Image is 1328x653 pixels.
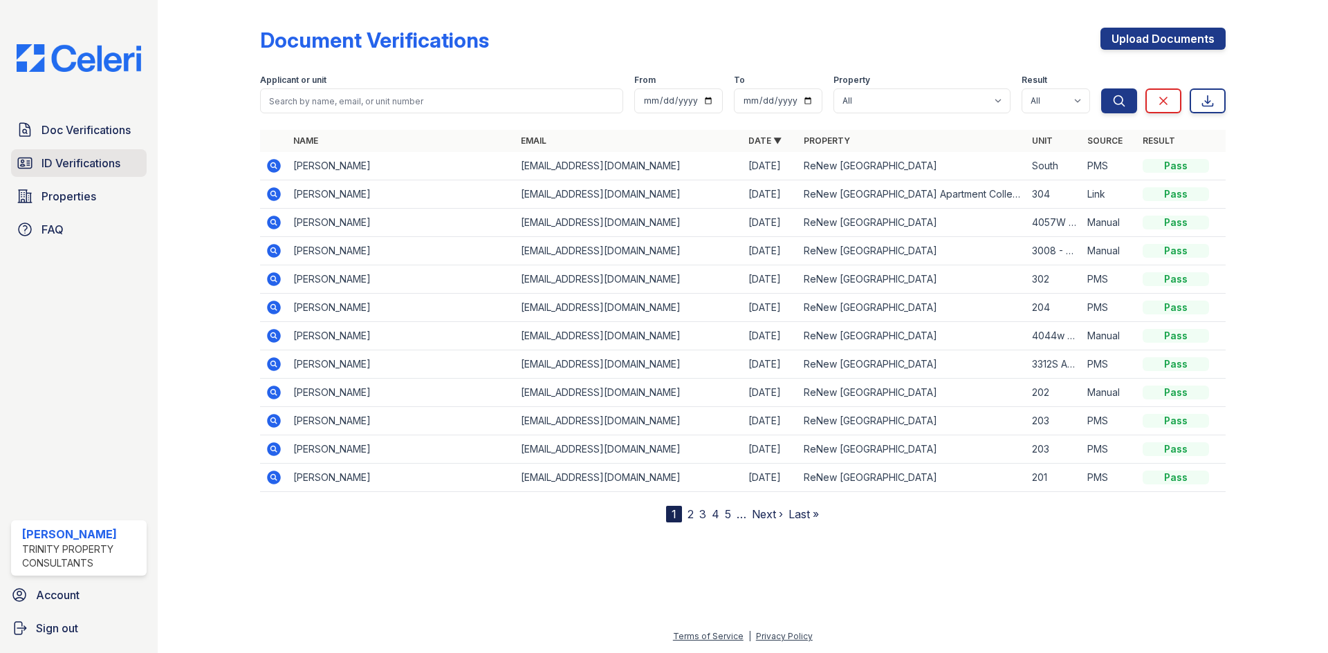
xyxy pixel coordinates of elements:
[1082,265,1137,294] td: PMS
[1082,294,1137,322] td: PMS
[798,435,1026,464] td: ReNew [GEOGRAPHIC_DATA]
[1082,407,1137,435] td: PMS
[11,116,147,144] a: Doc Verifications
[798,237,1026,265] td: ReNew [GEOGRAPHIC_DATA]
[752,507,783,521] a: Next ›
[11,182,147,210] a: Properties
[798,379,1026,407] td: ReNew [GEOGRAPHIC_DATA]
[36,587,80,603] span: Account
[1026,265,1082,294] td: 302
[288,294,515,322] td: [PERSON_NAME]
[1143,187,1209,201] div: Pass
[798,152,1026,180] td: ReNew [GEOGRAPHIC_DATA]
[1082,350,1137,379] td: PMS
[743,237,798,265] td: [DATE]
[725,507,731,521] a: 5
[1026,294,1082,322] td: 204
[288,407,515,435] td: [PERSON_NAME]
[260,28,489,53] div: Document Verifications
[1032,135,1053,146] a: Unit
[1026,350,1082,379] td: 3312S Apt 304
[1082,435,1137,464] td: PMS
[288,180,515,209] td: [PERSON_NAME]
[1082,322,1137,350] td: Manual
[743,265,798,294] td: [DATE]
[41,188,96,205] span: Properties
[748,631,751,641] div: |
[798,180,1026,209] td: ReNew [GEOGRAPHIC_DATA] Apartment Collection
[515,209,743,237] td: [EMAIL_ADDRESS][DOMAIN_NAME]
[293,135,318,146] a: Name
[1143,386,1209,399] div: Pass
[634,75,656,86] label: From
[41,221,64,238] span: FAQ
[798,265,1026,294] td: ReNew [GEOGRAPHIC_DATA]
[1082,209,1137,237] td: Manual
[515,322,743,350] td: [EMAIL_ADDRESS][DOMAIN_NAME]
[1143,272,1209,286] div: Pass
[288,435,515,464] td: [PERSON_NAME]
[734,75,745,86] label: To
[1082,180,1137,209] td: Link
[22,542,141,570] div: Trinity Property Consultants
[1143,414,1209,428] div: Pass
[515,294,743,322] td: [EMAIL_ADDRESS][DOMAIN_NAME]
[1082,464,1137,492] td: PMS
[1143,216,1209,229] div: Pass
[712,507,719,521] a: 4
[6,44,152,72] img: CE_Logo_Blue-a8612792a0a2168367f1c8372b55b34899dd931a85d93a1a3d3e32e68fde9ad4.png
[743,322,798,350] td: [DATE]
[743,379,798,407] td: [DATE]
[798,294,1026,322] td: ReNew [GEOGRAPHIC_DATA]
[515,152,743,180] td: [EMAIL_ADDRESS][DOMAIN_NAME]
[1026,322,1082,350] td: 4044w - 201
[1026,379,1082,407] td: 202
[515,464,743,492] td: [EMAIL_ADDRESS][DOMAIN_NAME]
[699,507,706,521] a: 3
[833,75,870,86] label: Property
[515,435,743,464] td: [EMAIL_ADDRESS][DOMAIN_NAME]
[1100,28,1226,50] a: Upload Documents
[743,407,798,435] td: [DATE]
[1026,464,1082,492] td: 201
[288,152,515,180] td: [PERSON_NAME]
[1143,357,1209,371] div: Pass
[743,350,798,379] td: [DATE]
[1082,152,1137,180] td: PMS
[1026,180,1082,209] td: 304
[515,379,743,407] td: [EMAIL_ADDRESS][DOMAIN_NAME]
[515,265,743,294] td: [EMAIL_ADDRESS][DOMAIN_NAME]
[515,350,743,379] td: [EMAIL_ADDRESS][DOMAIN_NAME]
[515,180,743,209] td: [EMAIL_ADDRESS][DOMAIN_NAME]
[288,464,515,492] td: [PERSON_NAME]
[1143,329,1209,343] div: Pass
[6,581,152,609] a: Account
[1026,237,1082,265] td: 3008 - 103
[6,614,152,642] button: Sign out
[515,407,743,435] td: [EMAIL_ADDRESS][DOMAIN_NAME]
[1022,75,1047,86] label: Result
[748,135,782,146] a: Date ▼
[260,88,623,113] input: Search by name, email, or unit number
[1026,407,1082,435] td: 203
[673,631,744,641] a: Terms of Service
[743,464,798,492] td: [DATE]
[688,507,694,521] a: 2
[1082,237,1137,265] td: Manual
[1143,471,1209,484] div: Pass
[1082,379,1137,407] td: Manual
[798,322,1026,350] td: ReNew [GEOGRAPHIC_DATA]
[804,135,850,146] a: Property
[743,435,798,464] td: [DATE]
[1143,301,1209,314] div: Pass
[1143,135,1175,146] a: Result
[41,155,120,171] span: ID Verifications
[521,135,546,146] a: Email
[288,209,515,237] td: [PERSON_NAME]
[22,526,141,542] div: [PERSON_NAME]
[1026,152,1082,180] td: South
[288,237,515,265] td: [PERSON_NAME]
[11,149,147,177] a: ID Verifications
[1143,244,1209,258] div: Pass
[11,216,147,243] a: FAQ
